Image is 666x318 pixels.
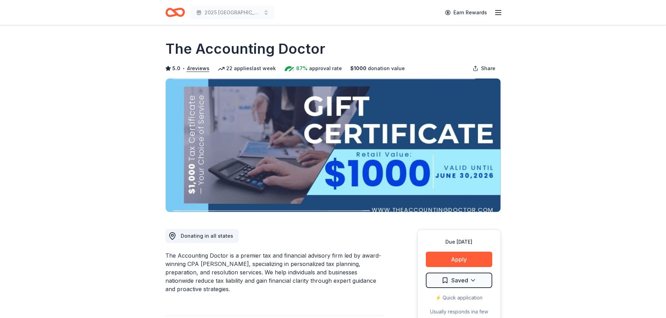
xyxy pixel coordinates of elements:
[181,233,233,239] span: Donating in all states
[350,64,366,73] span: $ 1000
[426,252,492,267] button: Apply
[426,238,492,246] div: Due [DATE]
[182,66,185,71] span: •
[218,64,276,73] div: 22 applies last week
[451,276,468,285] span: Saved
[467,61,501,75] button: Share
[191,6,274,20] button: 2025 [GEOGRAPHIC_DATA] Equality [US_STATE] Gala
[187,64,209,73] button: 4reviews
[426,273,492,288] button: Saved
[166,79,501,212] img: Image for The Accounting Doctor
[309,64,342,73] span: approval rate
[296,64,308,73] span: 87%
[165,39,325,59] h1: The Accounting Doctor
[441,6,491,19] a: Earn Rewards
[205,8,260,17] span: 2025 [GEOGRAPHIC_DATA] Equality [US_STATE] Gala
[481,64,495,73] span: Share
[368,64,405,73] span: donation value
[165,4,185,21] a: Home
[172,64,180,73] span: 5.0
[165,251,384,293] div: The Accounting Doctor is a premier tax and financial advisory firm led by award-winning CPA [PERS...
[426,294,492,302] div: ⚡️ Quick application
